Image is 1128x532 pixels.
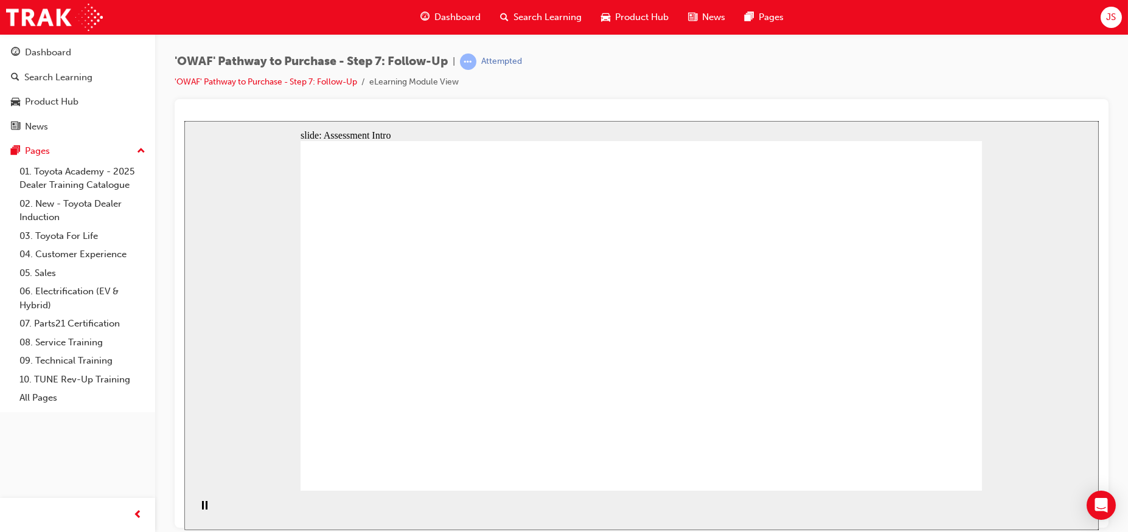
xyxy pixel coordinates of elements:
[15,389,150,407] a: All Pages
[5,91,150,113] a: Product Hub
[369,75,459,89] li: eLearning Module View
[5,41,150,64] a: Dashboard
[615,10,669,24] span: Product Hub
[15,245,150,264] a: 04. Customer Experience
[1087,491,1116,520] div: Open Intercom Messenger
[15,370,150,389] a: 10. TUNE Rev-Up Training
[11,122,20,133] span: news-icon
[5,140,150,162] button: Pages
[24,71,92,85] div: Search Learning
[6,370,27,409] div: playback controls
[678,5,735,30] a: news-iconNews
[5,116,150,138] a: News
[15,333,150,352] a: 08. Service Training
[137,143,145,159] span: up-icon
[490,5,591,30] a: search-iconSearch Learning
[15,282,150,314] a: 06. Electrification (EV & Hybrid)
[25,95,78,109] div: Product Hub
[6,4,103,31] img: Trak
[15,227,150,246] a: 03. Toyota For Life
[702,10,725,24] span: News
[735,5,793,30] a: pages-iconPages
[15,351,150,370] a: 09. Technical Training
[453,55,455,69] span: |
[420,10,430,25] span: guage-icon
[134,508,143,523] span: prev-icon
[481,56,522,67] div: Attempted
[1101,7,1122,28] button: JS
[460,54,476,70] span: learningRecordVerb_ATTEMPT-icon
[411,5,490,30] a: guage-iconDashboard
[514,10,582,24] span: Search Learning
[5,66,150,89] a: Search Learning
[688,10,697,25] span: news-icon
[5,39,150,140] button: DashboardSearch LearningProduct HubNews
[1106,10,1116,24] span: JS
[175,77,357,87] a: 'OWAF' Pathway to Purchase - Step 7: Follow-Up
[15,264,150,283] a: 05. Sales
[591,5,678,30] a: car-iconProduct Hub
[25,46,71,60] div: Dashboard
[11,72,19,83] span: search-icon
[6,379,27,400] button: Pause (Ctrl+Alt+P)
[11,47,20,58] span: guage-icon
[434,10,481,24] span: Dashboard
[11,146,20,157] span: pages-icon
[11,97,20,108] span: car-icon
[745,10,754,25] span: pages-icon
[759,10,784,24] span: Pages
[25,144,50,158] div: Pages
[15,162,150,195] a: 01. Toyota Academy - 2025 Dealer Training Catalogue
[15,314,150,333] a: 07. Parts21 Certification
[175,55,448,69] span: 'OWAF' Pathway to Purchase - Step 7: Follow-Up
[601,10,610,25] span: car-icon
[15,195,150,227] a: 02. New - Toyota Dealer Induction
[500,10,509,25] span: search-icon
[25,120,48,134] div: News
